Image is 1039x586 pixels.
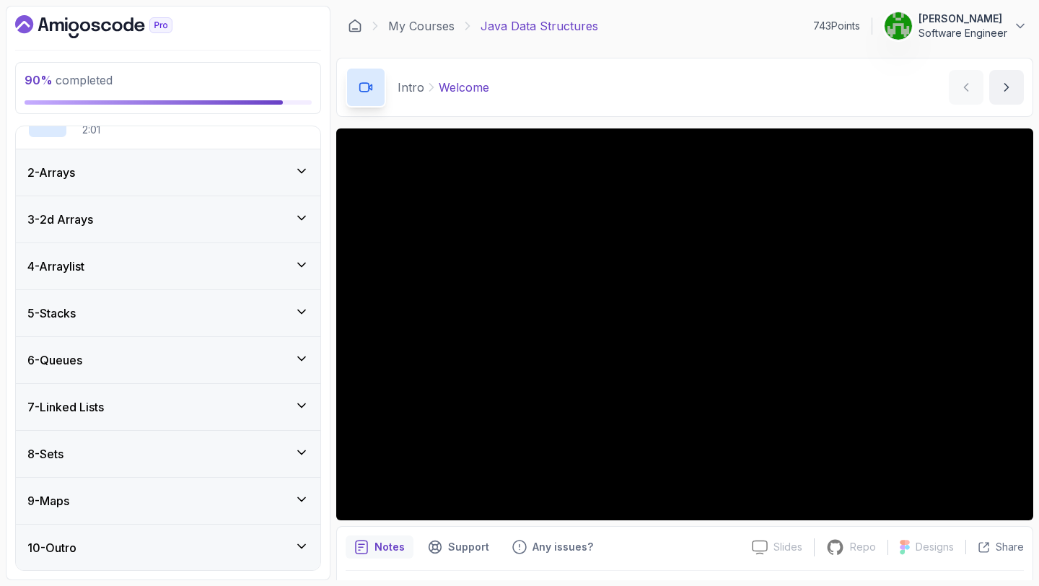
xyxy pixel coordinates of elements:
[16,337,320,383] button: 6-Queues
[82,123,128,137] p: 2:01
[885,12,912,40] img: user profile image
[884,12,1027,40] button: user profile image[PERSON_NAME]Software Engineer
[398,79,424,96] p: Intro
[27,164,75,181] h3: 2 - Arrays
[27,398,104,416] h3: 7 - Linked Lists
[16,243,320,289] button: 4-Arraylist
[16,290,320,336] button: 5-Stacks
[25,73,113,87] span: completed
[504,535,602,559] button: Feedback button
[813,19,860,33] p: 743 Points
[532,540,593,554] p: Any issues?
[965,540,1024,554] button: Share
[27,258,84,275] h3: 4 - Arraylist
[16,384,320,430] button: 7-Linked Lists
[27,351,82,369] h3: 6 - Queues
[919,26,1007,40] p: Software Engineer
[949,70,983,105] button: previous content
[773,540,802,554] p: Slides
[374,540,405,554] p: Notes
[27,305,76,322] h3: 5 - Stacks
[336,128,1033,520] iframe: 1 - Hi
[16,478,320,524] button: 9-Maps
[850,540,876,554] p: Repo
[419,535,498,559] button: Support button
[346,535,413,559] button: notes button
[16,149,320,196] button: 2-Arrays
[481,17,598,35] p: Java Data Structures
[448,540,489,554] p: Support
[388,17,455,35] a: My Courses
[25,73,53,87] span: 90 %
[16,431,320,477] button: 8-Sets
[989,70,1024,105] button: next content
[27,445,63,463] h3: 8 - Sets
[16,196,320,242] button: 3-2d Arrays
[16,525,320,571] button: 10-Outro
[996,540,1024,554] p: Share
[439,79,489,96] p: Welcome
[27,211,93,228] h3: 3 - 2d Arrays
[348,19,362,33] a: Dashboard
[15,15,206,38] a: Dashboard
[27,492,69,510] h3: 9 - Maps
[916,540,954,554] p: Designs
[919,12,1007,26] p: [PERSON_NAME]
[27,539,76,556] h3: 10 - Outro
